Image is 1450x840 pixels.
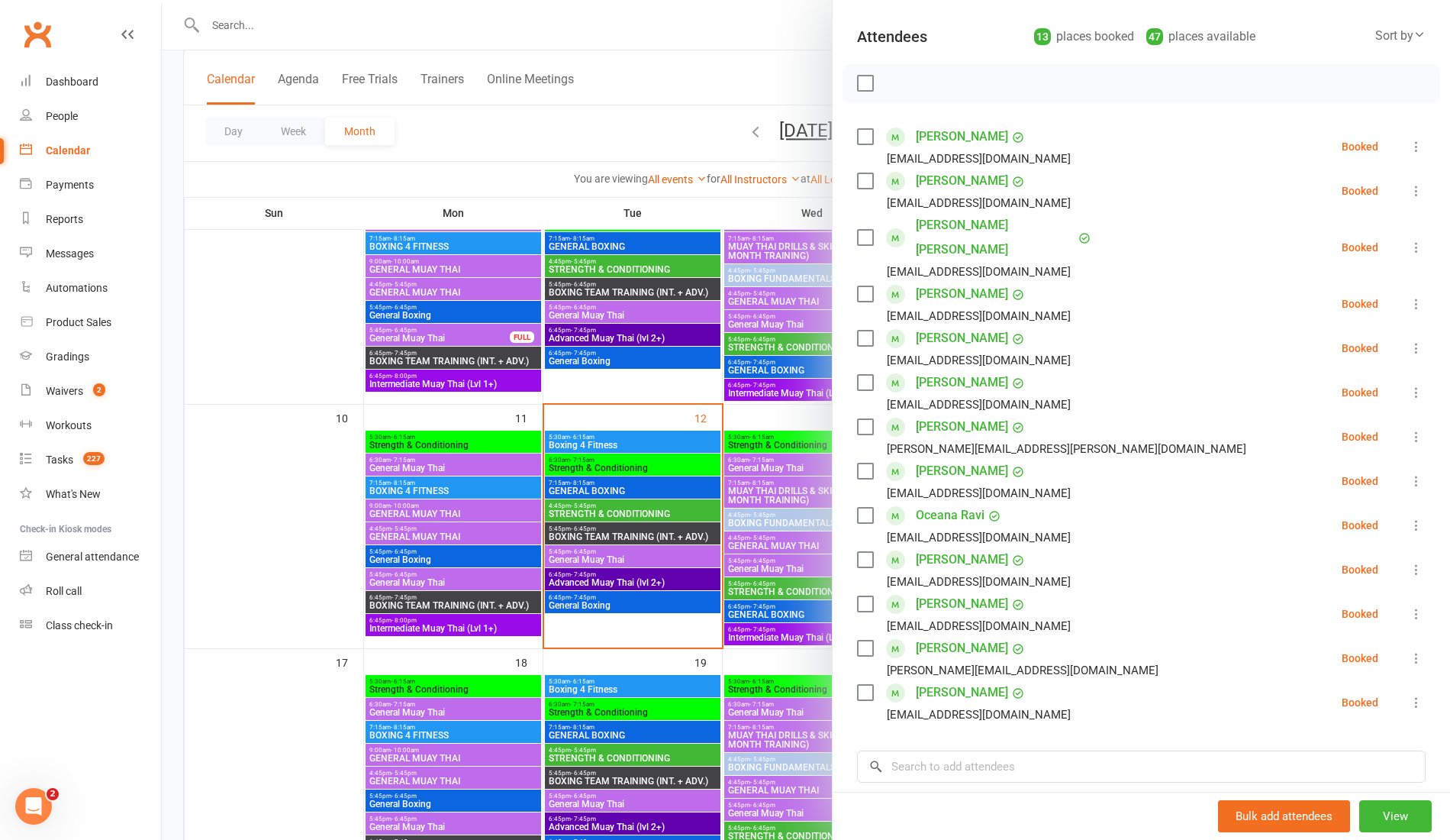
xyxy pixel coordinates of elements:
div: Product Sales [46,316,111,328]
a: [PERSON_NAME] [PERSON_NAME] [916,213,1075,262]
div: [EMAIL_ADDRESS][DOMAIN_NAME] [887,616,1071,636]
div: [PERSON_NAME][EMAIL_ADDRESS][PERSON_NAME][DOMAIN_NAME] [887,439,1246,459]
a: Class kiosk mode [20,609,161,643]
a: Reports [20,202,161,237]
a: [PERSON_NAME] [916,169,1008,193]
div: Booked [1342,299,1378,309]
div: [PERSON_NAME][EMAIL_ADDRESS][DOMAIN_NAME] [887,661,1158,680]
a: What's New [20,477,161,512]
div: Booked [1342,242,1378,253]
div: [EMAIL_ADDRESS][DOMAIN_NAME] [887,351,1071,370]
input: Search to add attendees [857,751,1426,783]
div: [EMAIL_ADDRESS][DOMAIN_NAME] [887,193,1071,213]
div: places available [1146,26,1255,47]
div: Calendar [46,144,90,157]
div: [EMAIL_ADDRESS][DOMAIN_NAME] [887,395,1071,415]
a: Dashboard [20,65,161,99]
div: Sort by [1375,26,1426,46]
div: Reports [46,213,83,225]
a: [PERSON_NAME] [916,636,1008,661]
div: places booked [1034,26,1134,47]
a: General attendance kiosk mode [20,540,161,574]
div: General attendance [46,551,139,563]
div: People [46,110,78,122]
div: Booked [1342,186,1378,196]
a: [PERSON_NAME] [916,326,1008,351]
div: Booked [1342,431,1378,442]
a: [PERSON_NAME] [916,592,1008,616]
div: Gradings [46,351,89,363]
div: Attendees [857,26,927,47]
div: [EMAIL_ADDRESS][DOMAIN_NAME] [887,483,1071,503]
a: Product Sales [20,305,161,340]
div: Automations [46,282,108,294]
a: Waivers 2 [20,374,161,409]
a: [PERSON_NAME] [916,282,1008,306]
a: [PERSON_NAME] [916,680,1008,705]
div: Waivers [46,385,83,397]
div: Booked [1342,564,1378,575]
div: 13 [1034,28,1051,45]
div: Booked [1342,141,1378,152]
div: Booked [1342,653,1378,664]
button: Bulk add attendees [1218,800,1350,832]
a: Gradings [20,340,161,374]
div: [EMAIL_ADDRESS][DOMAIN_NAME] [887,306,1071,326]
div: Messages [46,247,94,260]
div: Dashboard [46,76,98,88]
span: 2 [47,788,59,800]
a: Calendar [20,134,161,168]
a: Oceana Ravi [916,503,984,528]
div: Booked [1342,609,1378,619]
div: Booked [1342,697,1378,708]
a: Workouts [20,409,161,443]
div: [EMAIL_ADDRESS][DOMAIN_NAME] [887,262,1071,282]
div: Payments [46,179,94,191]
a: Tasks 227 [20,443,161,477]
a: [PERSON_NAME] [916,370,1008,395]
div: What's New [46,488,101,500]
div: Workouts [46,419,92,431]
div: Booked [1342,387,1378,398]
div: [EMAIL_ADDRESS][DOMAIN_NAME] [887,149,1071,169]
div: Roll call [46,585,82,597]
a: Messages [20,237,161,271]
a: [PERSON_NAME] [916,459,1008,483]
a: [PERSON_NAME] [916,548,1008,572]
a: Automations [20,271,161,305]
div: Tasks [46,454,73,466]
a: Roll call [20,574,161,609]
div: [EMAIL_ADDRESS][DOMAIN_NAME] [887,705,1071,725]
span: 227 [83,452,105,465]
iframe: Intercom live chat [15,788,52,825]
button: View [1359,800,1432,832]
div: Booked [1342,520,1378,531]
a: Payments [20,168,161,202]
div: Class check-in [46,619,113,632]
div: Booked [1342,476,1378,486]
a: [PERSON_NAME] [916,415,1008,439]
a: [PERSON_NAME] [916,124,1008,149]
div: 47 [1146,28,1163,45]
span: 2 [93,383,105,396]
div: [EMAIL_ADDRESS][DOMAIN_NAME] [887,572,1071,592]
div: Booked [1342,343,1378,354]
a: Clubworx [18,15,56,53]
div: [EMAIL_ADDRESS][DOMAIN_NAME] [887,528,1071,548]
a: People [20,99,161,134]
